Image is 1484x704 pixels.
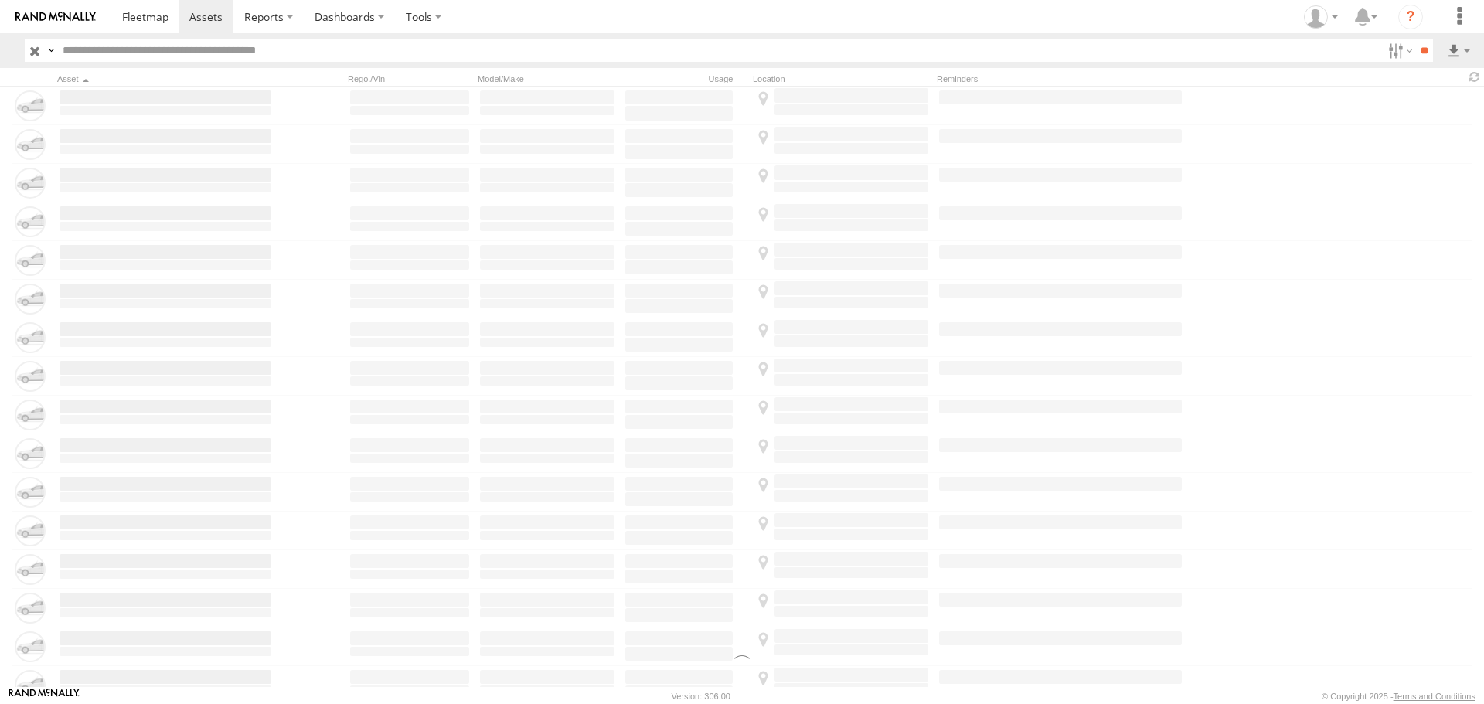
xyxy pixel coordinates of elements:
[45,39,57,62] label: Search Query
[9,689,80,704] a: Visit our Website
[348,73,471,84] div: Rego./Vin
[937,73,1184,84] div: Reminders
[57,73,274,84] div: Click to Sort
[478,73,617,84] div: Model/Make
[1445,39,1472,62] label: Export results as...
[1322,692,1475,701] div: © Copyright 2025 -
[1382,39,1415,62] label: Search Filter Options
[1298,5,1343,29] div: Jessica Garbutt
[623,73,747,84] div: Usage
[1465,70,1484,84] span: Refresh
[1398,5,1423,29] i: ?
[15,12,96,22] img: rand-logo.svg
[753,73,931,84] div: Location
[1394,692,1475,701] a: Terms and Conditions
[672,692,730,701] div: Version: 306.00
